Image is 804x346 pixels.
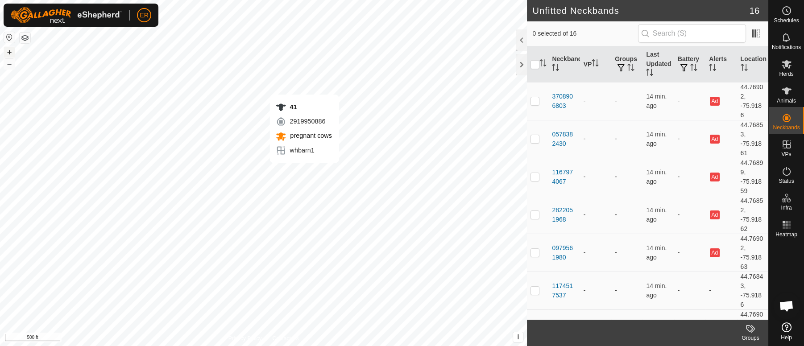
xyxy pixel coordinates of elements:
span: 16 [750,4,759,17]
span: Sep 9, 2025, 7:36 PM [646,169,667,185]
div: 3708906803 [552,92,576,111]
td: - [611,196,642,234]
td: 44.76902, -75.91863 [737,234,768,272]
div: Groups [733,334,768,342]
button: Ad [710,210,720,219]
p-sorticon: Activate to sort [592,61,599,68]
p-sorticon: Activate to sort [646,70,653,77]
p-sorticon: Activate to sort [539,61,547,68]
th: Location [737,46,768,82]
button: – [4,58,15,69]
a: Help [769,319,804,344]
div: 0578382430 [552,130,576,148]
div: 1174517537 [552,281,576,300]
td: 44.76853, -75.91861 [737,120,768,158]
span: Heatmap [775,232,797,237]
td: 44.76852, -75.91862 [737,196,768,234]
span: Neckbands [773,125,800,130]
app-display-virtual-paddock-transition: - [584,173,586,180]
th: Alerts [705,46,737,82]
span: Sep 9, 2025, 7:36 PM [646,93,667,109]
td: - [611,82,642,120]
th: Last Updated [642,46,674,82]
td: - [674,120,705,158]
span: ER [140,11,148,20]
p-sorticon: Activate to sort [741,65,748,72]
a: Contact Us [272,334,298,342]
div: 2919950886 [276,116,332,127]
div: 0979561980 [552,243,576,262]
button: Ad [710,97,720,106]
p-sorticon: Activate to sort [690,65,697,72]
span: Infra [781,205,792,210]
p-sorticon: Activate to sort [709,65,716,72]
app-display-virtual-paddock-transition: - [584,135,586,142]
td: - [674,272,705,309]
a: Privacy Policy [228,334,262,342]
span: i [517,333,519,341]
app-display-virtual-paddock-transition: - [584,211,586,218]
td: 44.76843, -75.9186 [737,272,768,309]
td: - [674,158,705,196]
td: 44.76902, -75.9186 [737,82,768,120]
td: 44.76899, -75.91859 [737,158,768,196]
span: Sep 9, 2025, 7:35 PM [646,282,667,299]
td: - [674,234,705,272]
h2: Unfitted Neckbands [532,5,749,16]
button: Reset Map [4,32,15,43]
app-display-virtual-paddock-transition: - [584,249,586,256]
td: - [611,120,642,158]
span: Notifications [772,45,801,50]
span: Status [779,178,794,184]
td: - [611,272,642,309]
button: + [4,47,15,58]
span: Schedules [774,18,799,23]
span: Sep 9, 2025, 7:35 PM [646,131,667,147]
th: Groups [611,46,642,82]
button: i [513,332,523,342]
app-display-virtual-paddock-transition: - [584,287,586,294]
td: - [611,158,642,196]
div: 41 [276,102,332,112]
th: Battery [674,46,705,82]
div: Open chat [773,292,800,319]
p-sorticon: Activate to sort [552,65,559,72]
span: Sep 9, 2025, 7:35 PM [646,206,667,223]
button: Ad [710,135,720,144]
span: 0 selected of 16 [532,29,638,38]
div: 2822051968 [552,206,576,224]
span: Sep 9, 2025, 7:36 PM [646,244,667,261]
td: - [674,82,705,120]
div: 4079846951 [552,319,576,338]
img: Gallagher Logo [11,7,122,23]
div: whbarn1 [276,145,332,156]
td: - [611,234,642,272]
div: 1167974067 [552,168,576,186]
span: Herds [779,71,793,77]
button: Ad [710,173,720,181]
span: pregnant cows [288,132,332,139]
th: VP [580,46,611,82]
input: Search (S) [638,24,746,43]
td: - [674,196,705,234]
span: Help [781,335,792,340]
button: Map Layers [20,33,30,43]
th: Neckband [548,46,580,82]
button: Ad [710,248,720,257]
td: - [705,272,737,309]
p-sorticon: Activate to sort [627,65,634,72]
span: Animals [777,98,796,103]
app-display-virtual-paddock-transition: - [584,97,586,104]
span: VPs [781,152,791,157]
